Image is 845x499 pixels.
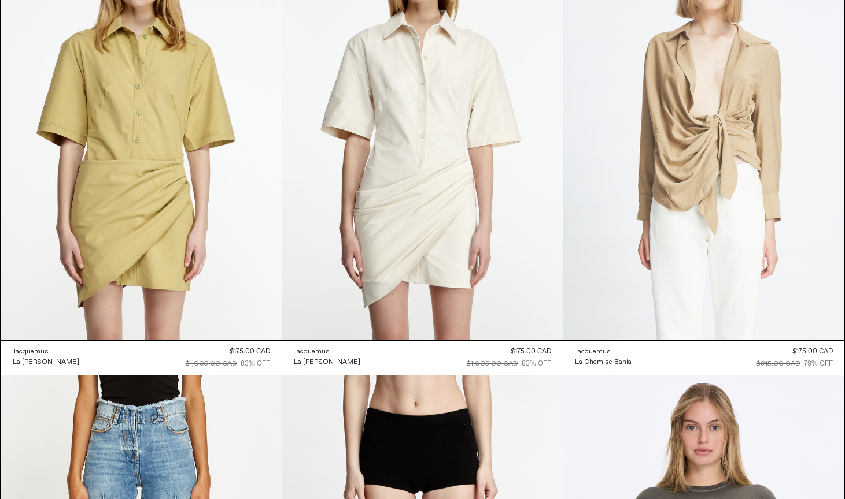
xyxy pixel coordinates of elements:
div: Jacquemus [294,347,330,357]
div: $1,005.00 CAD [467,359,518,369]
a: Jacquemus [294,347,360,357]
div: $175.00 CAD [511,347,551,357]
a: La [PERSON_NAME] [13,357,79,367]
div: $175.00 CAD [230,347,270,357]
div: La Chemise Bahia [575,358,632,367]
div: 83% OFF [241,359,270,369]
div: Jacquemus [13,347,49,357]
a: Jacquemus [13,347,79,357]
div: 79% OFF [804,359,833,369]
div: La [PERSON_NAME] [294,358,360,367]
div: La [PERSON_NAME] [13,358,79,367]
div: $815.00 CAD [757,359,800,369]
a: La [PERSON_NAME] [294,357,360,367]
a: Jacquemus [575,347,632,357]
div: $1,005.00 CAD [186,359,237,369]
div: 83% OFF [522,359,551,369]
a: La Chemise Bahia [575,357,632,367]
div: Jacquemus [575,347,611,357]
div: $175.00 CAD [792,347,833,357]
